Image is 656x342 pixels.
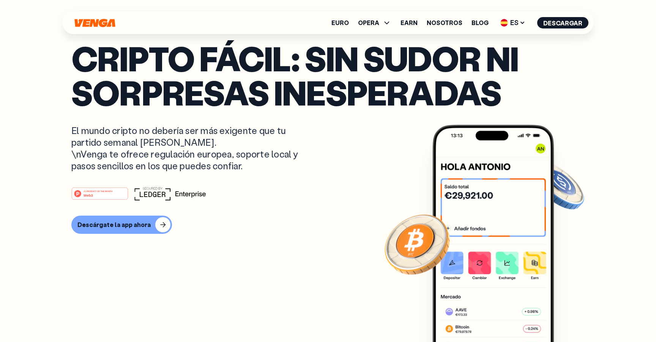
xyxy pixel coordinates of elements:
[71,216,172,234] button: Descárgate la app ahora
[358,18,391,27] span: OPERA
[84,190,112,192] tspan: #1 PRODUCT OF THE MONTH
[537,17,588,28] button: Descargar
[498,17,528,29] span: ES
[71,216,585,234] a: Descárgate la app ahora
[401,20,418,26] a: Earn
[84,193,93,197] tspan: Web3
[71,41,585,109] p: Cripto fácil: sin sudor ni sorpresas inesperadas
[500,19,508,27] img: flag-es
[383,210,451,278] img: Bitcoin
[427,20,462,26] a: Nosotros
[71,192,128,202] a: #1 PRODUCT OF THE MONTHWeb3
[471,20,489,26] a: Blog
[531,158,586,213] img: USDC coin
[358,20,379,26] span: OPERA
[77,221,151,229] div: Descárgate la app ahora
[71,125,311,172] p: El mundo cripto no debería ser más exigente que tu partido semanal [PERSON_NAME]. \nVenga te ofre...
[74,19,116,27] svg: Inicio
[331,20,349,26] a: Euro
